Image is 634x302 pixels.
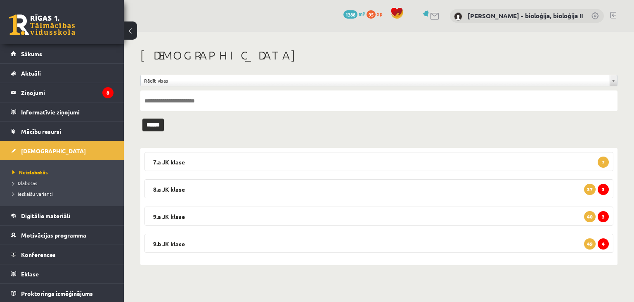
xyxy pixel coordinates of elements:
span: 49 [584,238,596,250]
span: Sākums [21,50,42,57]
span: Konferences [21,251,56,258]
legend: 9.b JK klase [144,234,613,253]
a: 95 xp [367,10,386,17]
span: mP [359,10,365,17]
a: Mācību resursi [11,122,114,141]
a: 1388 mP [343,10,365,17]
span: Aktuāli [21,69,41,77]
span: Proktoringa izmēģinājums [21,290,93,297]
span: 3 [598,184,609,195]
span: Eklase [21,270,39,278]
span: 40 [584,211,596,222]
span: 4 [598,238,609,250]
legend: Ziņojumi [21,83,114,102]
a: Digitālie materiāli [11,206,114,225]
a: Izlabotās [12,179,116,187]
span: Motivācijas programma [21,231,86,239]
a: Motivācijas programma [11,226,114,245]
a: Ieskaišu varianti [12,190,116,197]
span: 37 [584,184,596,195]
span: Rādīt visas [144,75,606,86]
legend: 7.a JK klase [144,152,613,171]
span: [DEMOGRAPHIC_DATA] [21,147,86,155]
a: Rādīt visas [141,75,617,86]
i: 8 [102,87,114,98]
a: Neizlabotās [12,169,116,176]
span: 1388 [343,10,357,19]
a: Rīgas 1. Tālmācības vidusskola [9,14,75,35]
a: Ziņojumi8 [11,83,114,102]
span: 95 [367,10,376,19]
h1: [DEMOGRAPHIC_DATA] [140,48,617,62]
legend: 9.a JK klase [144,207,613,226]
a: Sākums [11,44,114,63]
span: Izlabotās [12,180,37,186]
span: Neizlabotās [12,169,48,176]
a: Aktuāli [11,64,114,83]
a: [DEMOGRAPHIC_DATA] [11,141,114,160]
img: Elza Saulīte - bioloģija, bioloģija II [454,12,462,21]
a: Informatīvie ziņojumi [11,102,114,121]
a: [PERSON_NAME] - bioloģija, bioloģija II [468,12,583,20]
span: 3 [598,211,609,222]
legend: Informatīvie ziņojumi [21,102,114,121]
span: 7 [598,157,609,168]
a: Eklase [11,264,114,283]
span: Digitālie materiāli [21,212,70,219]
a: Konferences [11,245,114,264]
span: Ieskaišu varianti [12,190,53,197]
legend: 8.a JK klase [144,179,613,198]
span: Mācību resursi [21,128,61,135]
span: xp [377,10,382,17]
